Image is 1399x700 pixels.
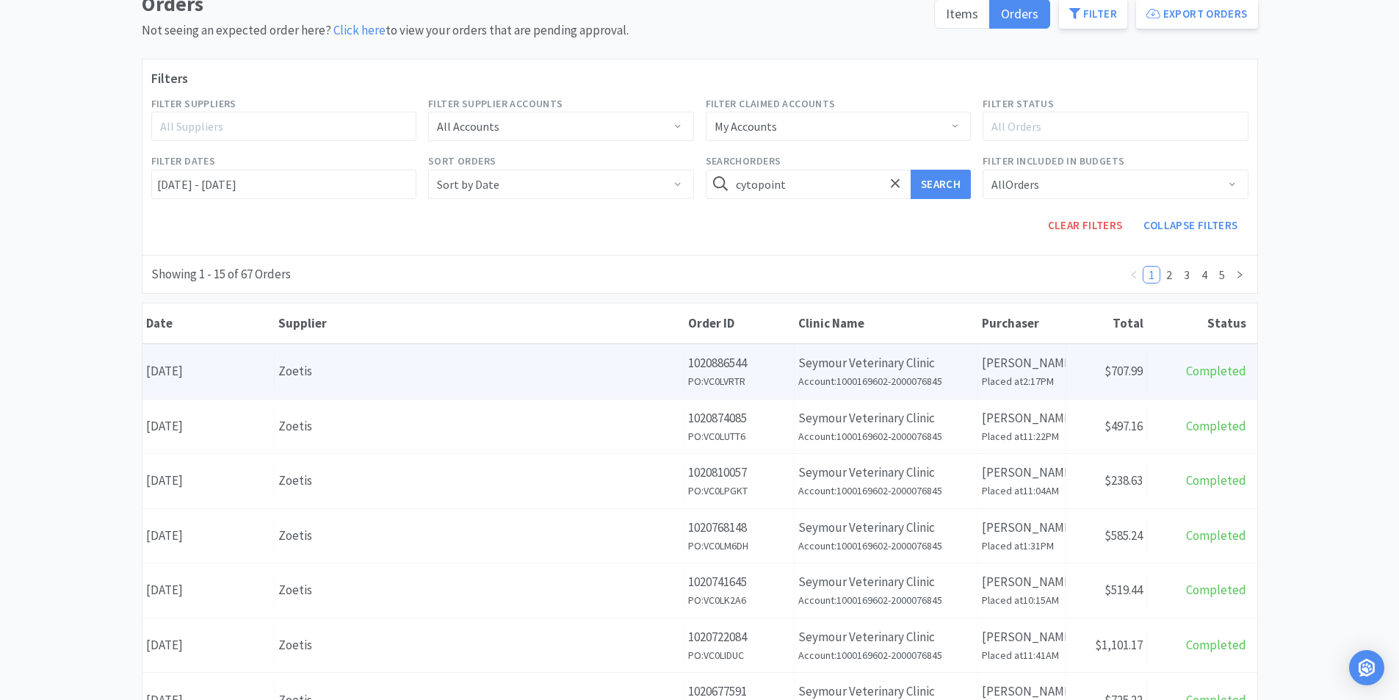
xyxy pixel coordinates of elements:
p: Seymour Veterinary Clinic [798,572,974,592]
div: Clinic Name [798,315,975,331]
span: Completed [1186,418,1246,434]
span: $1,101.17 [1095,637,1143,653]
span: Items [946,5,978,22]
h6: Account: 1000169602-2000076845 [798,483,974,499]
div: Open Intercom Messenger [1349,650,1384,685]
li: 3 [1178,266,1196,284]
li: 2 [1160,266,1178,284]
label: Filter Included in Budgets [983,153,1124,169]
span: Orders [1001,5,1038,22]
label: Filter Claimed Accounts [706,95,836,112]
span: $519.44 [1105,582,1143,598]
input: Search for orders [706,170,972,199]
li: 4 [1196,266,1213,284]
p: 1020768148 [688,518,790,538]
h6: PO: VC0LVRTR [688,373,790,389]
div: [DATE] [142,627,275,664]
input: Select date range [151,170,417,199]
div: Zoetis [278,526,680,546]
p: 1020886544 [688,353,790,373]
p: Seymour Veterinary Clinic [798,353,974,373]
button: Search [911,170,971,199]
div: Sort by Date [437,170,499,198]
span: Completed [1186,582,1246,598]
label: Filter Status [983,95,1054,112]
li: Previous Page [1125,266,1143,284]
p: Seymour Veterinary Clinic [798,408,974,428]
span: Completed [1186,472,1246,488]
p: [PERSON_NAME] [982,353,1062,373]
button: Clear Filters [1038,211,1133,240]
div: [DATE] [142,408,275,445]
p: [PERSON_NAME] [982,518,1062,538]
a: 4 [1196,267,1212,283]
div: Total [1070,315,1143,331]
span: $497.16 [1105,418,1143,434]
p: Seymour Veterinary Clinic [798,518,974,538]
label: Filter Dates [151,153,216,169]
h6: Placed at 1:31PM [982,538,1062,554]
span: $585.24 [1105,527,1143,544]
h6: Account: 1000169602-2000076845 [798,428,974,444]
div: Order ID [688,315,791,331]
p: [PERSON_NAME] [982,463,1062,483]
h6: Account: 1000169602-2000076845 [798,538,974,554]
p: Seymour Veterinary Clinic [798,463,974,483]
div: Zoetis [278,361,680,381]
label: Search Orders [706,153,781,169]
li: Next Page [1231,266,1248,284]
h6: Placed at 11:04AM [982,483,1062,499]
h6: PO: VC0LIDUC [688,647,790,663]
h6: Account: 1000169602-2000076845 [798,373,974,389]
p: [PERSON_NAME] [982,408,1062,428]
span: $238.63 [1105,472,1143,488]
h6: PO: VC0LM6DH [688,538,790,554]
h6: Placed at 11:22PM [982,428,1062,444]
span: Completed [1186,637,1246,653]
p: 1020741645 [688,572,790,592]
h6: Placed at 10:15AM [982,592,1062,608]
div: Purchaser [982,315,1063,331]
p: 1020722084 [688,627,790,647]
label: Filter Supplier Accounts [428,95,563,112]
div: Zoetis [278,635,680,655]
div: Supplier [278,315,681,331]
h3: Filters [151,68,1248,90]
div: All Orders [991,170,1039,198]
label: Filter Suppliers [151,95,236,112]
div: [DATE] [142,353,275,390]
a: 1 [1143,267,1160,283]
h6: PO: VC0LUTT6 [688,428,790,444]
p: 1020874085 [688,408,790,428]
span: $707.99 [1105,363,1143,379]
div: Showing 1 - 15 of 67 Orders [151,264,291,284]
div: Date [146,315,271,331]
div: All Orders [991,119,1226,134]
div: Status [1151,315,1246,331]
div: Zoetis [278,580,680,600]
i: icon: right [1235,270,1244,279]
p: Seymour Veterinary Clinic [798,627,974,647]
div: Zoetis [278,471,680,491]
button: Collapse Filters [1133,211,1248,240]
div: All Suppliers [160,119,395,134]
h6: Placed at 11:41AM [982,647,1062,663]
li: 1 [1143,266,1160,284]
h6: Account: 1000169602-2000076845 [798,647,974,663]
div: All Accounts [437,112,499,140]
div: My Accounts [715,112,777,140]
span: Completed [1186,363,1246,379]
p: [PERSON_NAME] [982,627,1062,647]
div: [DATE] [142,462,275,499]
li: 5 [1213,266,1231,284]
a: 2 [1161,267,1177,283]
span: Completed [1186,527,1246,544]
div: [DATE] [142,571,275,609]
a: Click here [333,22,386,38]
h6: Placed at 2:17PM [982,373,1062,389]
label: Sort Orders [428,153,496,169]
h6: PO: VC0LK2A6 [688,592,790,608]
h6: PO: VC0LPGKT [688,483,790,499]
a: 3 [1179,267,1195,283]
h6: Account: 1000169602-2000076845 [798,592,974,608]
